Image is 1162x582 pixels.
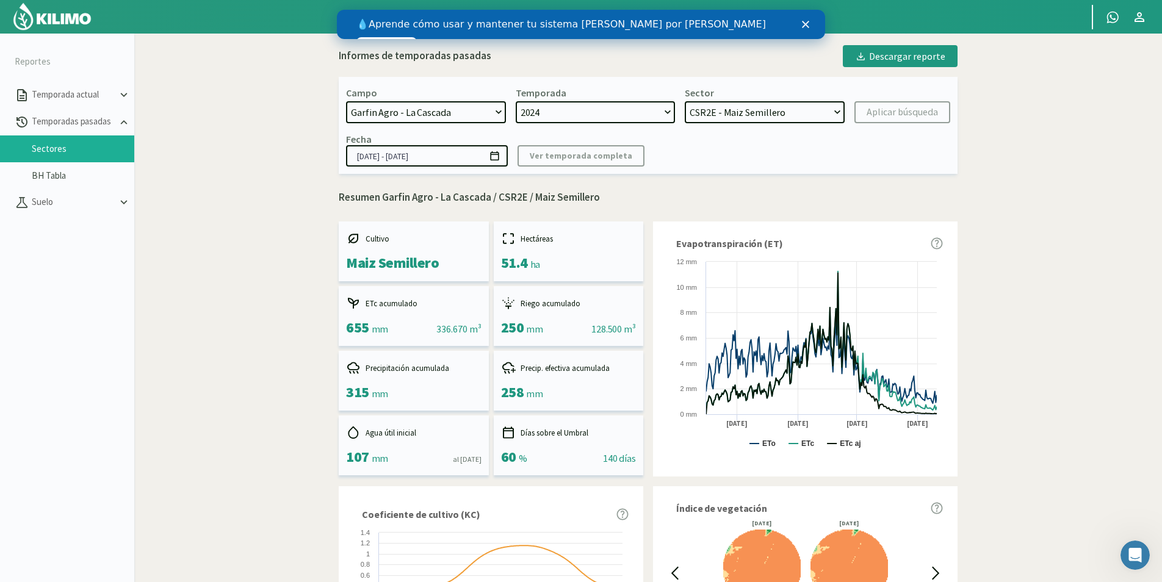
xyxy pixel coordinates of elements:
text: ETo [762,439,776,448]
kil-mini-card: report-summary-cards.INITIAL_USEFUL_WATER [339,415,489,475]
div: 140 días [603,451,636,465]
kil-mini-card: report-summary-cards.ACCUMULATED_IRRIGATION [494,286,644,346]
kil-mini-card: report-summary-cards.DAYS_ABOVE_THRESHOLD [494,415,644,475]
div: Fecha [346,133,372,145]
span: Índice de vegetación [676,501,767,516]
text: 0 mm [680,411,698,418]
kil-mini-card: report-summary-cards.ACCUMULATED_ETC [339,286,489,346]
span: 60 [501,447,516,466]
a: Sectores [32,143,134,154]
kil-mini-card: report-summary-cards.ACCUMULATED_EFFECTIVE_PRECIPITATION [494,351,644,411]
div: Hectáreas [501,231,637,246]
text: 8 mm [680,309,698,316]
text: [DATE] [846,419,868,428]
div: Días sobre el Umbral [501,425,637,440]
button: Descargar reporte [843,45,958,67]
text: 4 mm [680,360,698,367]
div: 128.500 m³ [591,322,636,336]
iframe: Intercom live chat banner [337,10,825,39]
div: Riego acumulado [501,296,637,311]
span: 258 [501,383,524,401]
text: 10 mm [676,284,697,291]
kil-mini-card: report-summary-cards.ACCUMULATED_PRECIPITATION [339,351,489,411]
span: 315 [346,383,369,401]
iframe: Intercom live chat [1120,541,1150,570]
div: Precipitación acumulada [346,361,482,375]
text: 6 mm [680,334,698,342]
span: % [519,452,527,464]
span: 51.4 [501,253,528,272]
span: mm [372,323,388,335]
text: [DATE] [787,419,809,428]
a: BH Tabla [32,170,134,181]
text: 0.8 [361,561,370,568]
div: al [DATE] [453,454,481,465]
input: dd/mm/yyyy - dd/mm/yyyy [346,145,508,167]
span: 655 [346,318,369,337]
span: mm [526,387,543,400]
p: Temporada actual [29,88,117,102]
div: Descargar reporte [855,49,945,63]
p: Temporadas pasadas [29,115,117,129]
div: Informes de temporadas pasadas [339,48,491,64]
text: 1 [366,550,370,558]
div: Precip. efectiva acumulada [501,361,637,375]
div: [DATE] [723,520,801,526]
div: Temporada [516,87,566,99]
span: mm [372,452,388,464]
span: 107 [346,447,369,466]
span: mm [372,387,388,400]
img: Kilimo [12,2,92,31]
a: Ver videos [20,27,80,42]
text: [DATE] [726,419,748,428]
text: 1.2 [361,539,370,547]
span: ha [530,258,540,270]
div: ETc acumulado [346,296,482,311]
text: [DATE] [907,419,928,428]
span: mm [526,323,543,335]
div: Sector [685,87,714,99]
span: Coeficiente de cultivo (KC) [362,507,480,522]
text: ETc aj [840,439,861,448]
text: 0.6 [361,572,370,579]
text: ETc [801,439,814,448]
text: 2 mm [680,385,698,392]
p: Resumen Garfin Agro - La Cascada / CSR2E / Maiz Semillero [339,190,958,206]
span: Maiz Semillero [346,253,439,272]
span: 250 [501,318,524,337]
div: Campo [346,87,377,99]
div: Agua útil inicial [346,425,482,440]
span: Evapotranspiración (ET) [676,236,783,251]
p: Suelo [29,195,117,209]
div: Cultivo [346,231,482,246]
kil-mini-card: report-summary-cards.CROP [339,221,489,281]
div: 336.670 m³ [436,322,481,336]
text: 12 mm [676,258,697,265]
div: [DATE] [810,520,888,526]
div: Cerrar [465,11,477,18]
text: 1.4 [361,529,370,536]
kil-mini-card: report-summary-cards.HECTARES [494,221,644,281]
